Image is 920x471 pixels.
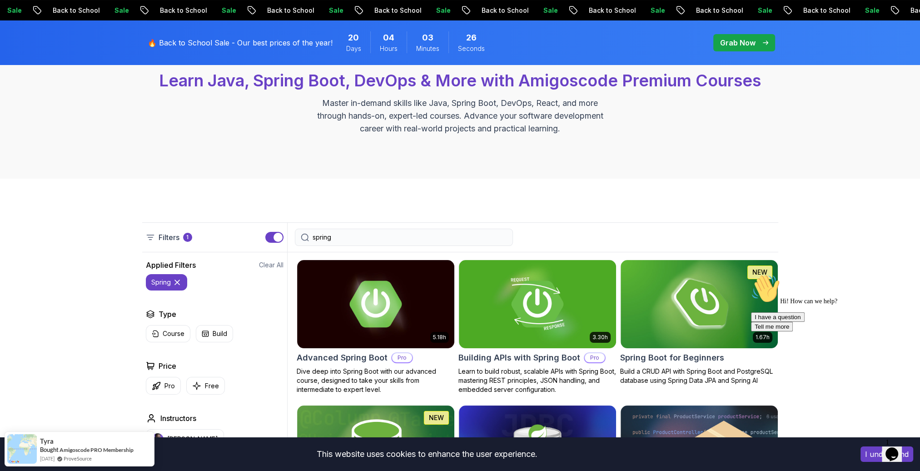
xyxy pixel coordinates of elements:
[213,329,227,338] p: Build
[159,70,761,90] span: Learn Java, Spring Boot, DevOps & More with Amigoscode Premium Courses
[152,433,164,445] img: instructor img
[7,444,847,464] div: This website uses cookies to enhance the user experience.
[4,4,33,33] img: :wave:
[106,6,135,15] p: Sale
[159,309,176,320] h2: Type
[146,274,187,291] button: spring
[213,6,242,15] p: Sale
[383,31,394,44] span: 4 Hours
[459,260,616,348] img: Building APIs with Spring Boot card
[882,435,911,462] iframe: chat widget
[747,271,911,430] iframe: chat widget
[163,329,184,338] p: Course
[186,234,189,241] p: 1
[620,260,778,385] a: Spring Boot for Beginners card1.67hNEWSpring Boot for BeginnersBuild a CRUD API with Spring Boot ...
[308,97,613,135] p: Master in-demand skills like Java, Spring Boot, DevOps, React, and more through hands-on, expert-...
[259,261,283,270] button: Clear All
[620,367,778,385] p: Build a CRUD API with Spring Boot and PostgreSQL database using Spring Data JPA and Spring AI
[585,353,605,362] p: Pro
[346,44,361,53] span: Days
[40,437,54,445] span: Tyra
[458,44,485,53] span: Seconds
[167,435,218,444] p: [PERSON_NAME]
[159,361,176,371] h2: Price
[4,51,45,61] button: Tell me more
[297,351,388,364] h2: Advanced Spring Boot
[580,6,642,15] p: Back to School
[4,4,167,61] div: 👋Hi! How can we help?I have a questionTell me more
[687,6,749,15] p: Back to School
[40,446,59,453] span: Bought
[40,455,55,462] span: [DATE]
[366,6,428,15] p: Back to School
[151,278,171,287] p: spring
[535,6,564,15] p: Sale
[752,268,767,277] p: NEW
[749,6,778,15] p: Sale
[621,260,778,348] img: Spring Boot for Beginners card
[160,413,196,424] h2: Instructors
[148,37,333,48] p: 🔥 Back to School Sale - Our best prices of the year!
[458,260,617,394] a: Building APIs with Spring Boot card3.30hBuilding APIs with Spring BootProLearn to build robust, s...
[146,260,196,271] h2: Applied Filters
[64,455,92,462] a: ProveSource
[196,325,233,342] button: Build
[146,325,190,342] button: Course
[795,6,856,15] p: Back to School
[458,367,617,394] p: Learn to build robust, scalable APIs with Spring Boot, mastering REST principles, JSON handling, ...
[60,446,134,453] a: Amigoscode PRO Membership
[4,27,90,34] span: Hi! How can we help?
[720,37,756,48] p: Grab Now
[392,353,412,362] p: Pro
[151,6,213,15] p: Back to School
[422,31,433,44] span: 3 Minutes
[205,381,219,391] p: Free
[416,44,439,53] span: Minutes
[620,351,724,364] h2: Spring Boot for Beginners
[458,351,580,364] h2: Building APIs with Spring Boot
[592,334,608,341] p: 3.30h
[466,31,477,44] span: 26 Seconds
[348,31,359,44] span: 20 Days
[7,434,37,464] img: provesource social proof notification image
[320,6,349,15] p: Sale
[297,367,455,394] p: Dive deep into Spring Boot with our advanced course, designed to take your skills from intermedia...
[856,6,885,15] p: Sale
[313,233,507,242] input: Search Java, React, Spring boot ...
[4,42,57,51] button: I have a question
[146,377,181,395] button: Pro
[146,429,224,449] button: instructor img[PERSON_NAME]
[44,6,106,15] p: Back to School
[297,260,454,348] img: Advanced Spring Boot card
[380,44,398,53] span: Hours
[297,260,455,394] a: Advanced Spring Boot card5.18hAdvanced Spring BootProDive deep into Spring Boot with our advanced...
[428,6,457,15] p: Sale
[186,377,225,395] button: Free
[159,232,179,243] p: Filters
[860,446,913,462] button: Accept cookies
[433,334,446,341] p: 5.18h
[642,6,671,15] p: Sale
[164,381,175,391] p: Pro
[473,6,535,15] p: Back to School
[429,413,444,422] p: NEW
[259,6,320,15] p: Back to School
